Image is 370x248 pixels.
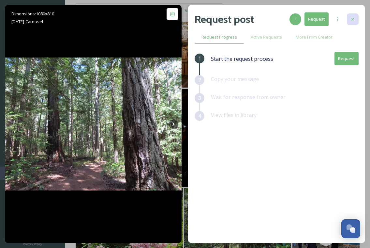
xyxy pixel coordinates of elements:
[211,55,273,63] span: Start the request process
[195,11,254,27] h2: Request post
[296,34,333,40] span: More From Creator
[334,52,359,65] button: Request
[251,34,282,40] span: Active Requests
[304,12,329,26] button: Request
[11,11,54,17] span: Dimensions: 1080 x 810
[5,58,182,190] img: Milner Gardens in July #mypqb #parksvillequalicumbeach #qualicumbeach #vancouverisland #vancouver...
[211,93,286,101] span: Wait for response from owner
[198,94,201,102] span: 3
[341,219,360,238] button: Open Chat
[211,111,257,119] span: View files in library
[11,19,43,25] span: [DATE] - Carousel
[294,16,297,22] span: 1
[198,112,201,120] span: 4
[198,55,201,62] span: 1
[201,34,237,40] span: Request Progress
[198,76,201,84] span: 2
[211,75,259,83] span: Copy your message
